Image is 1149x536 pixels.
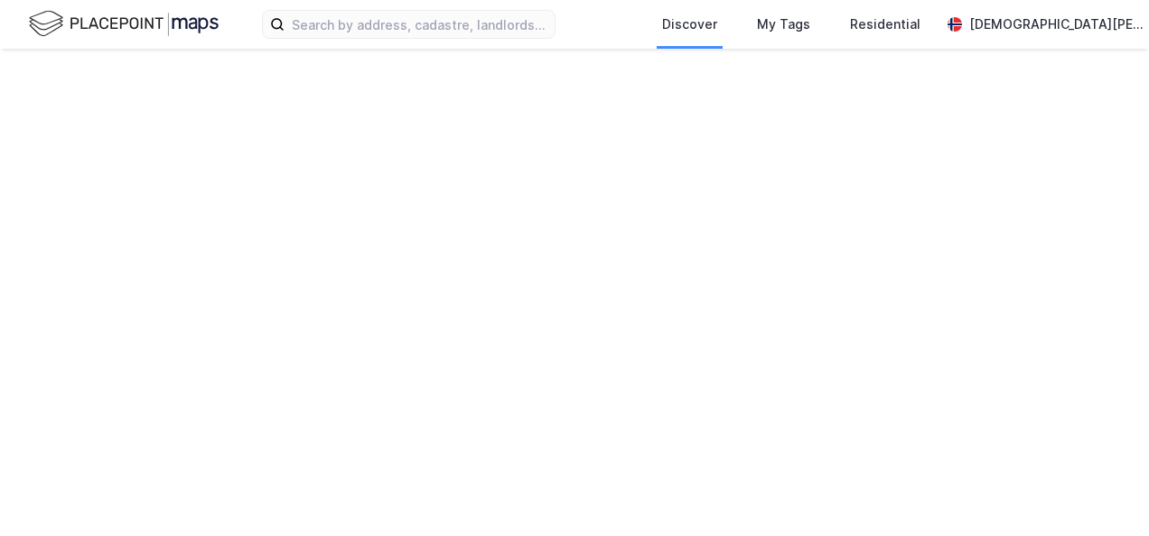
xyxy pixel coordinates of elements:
div: My Tags [757,14,810,35]
div: Residential [850,14,920,35]
div: Discover [662,14,717,35]
iframe: Chat Widget [1059,449,1149,536]
input: Search by address, cadastre, landlords, tenants or people [285,11,555,38]
img: logo.f888ab2527a4732fd821a326f86c7f29.svg [29,8,219,40]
